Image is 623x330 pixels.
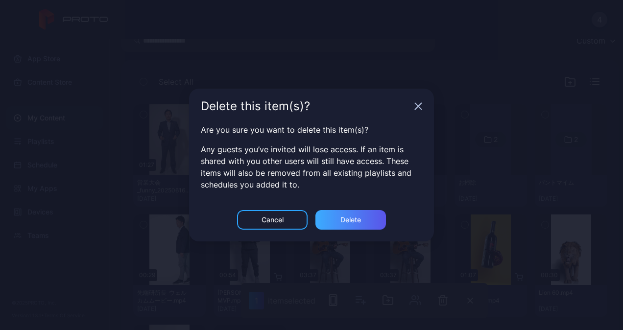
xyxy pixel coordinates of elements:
[262,216,284,224] div: Cancel
[237,210,308,230] button: Cancel
[315,210,386,230] button: Delete
[201,124,422,136] p: Are you sure you want to delete this item(s)?
[340,216,361,224] div: Delete
[201,143,422,190] p: Any guests you’ve invited will lose access. If an item is shared with you other users will still ...
[201,100,410,112] div: Delete this item(s)?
